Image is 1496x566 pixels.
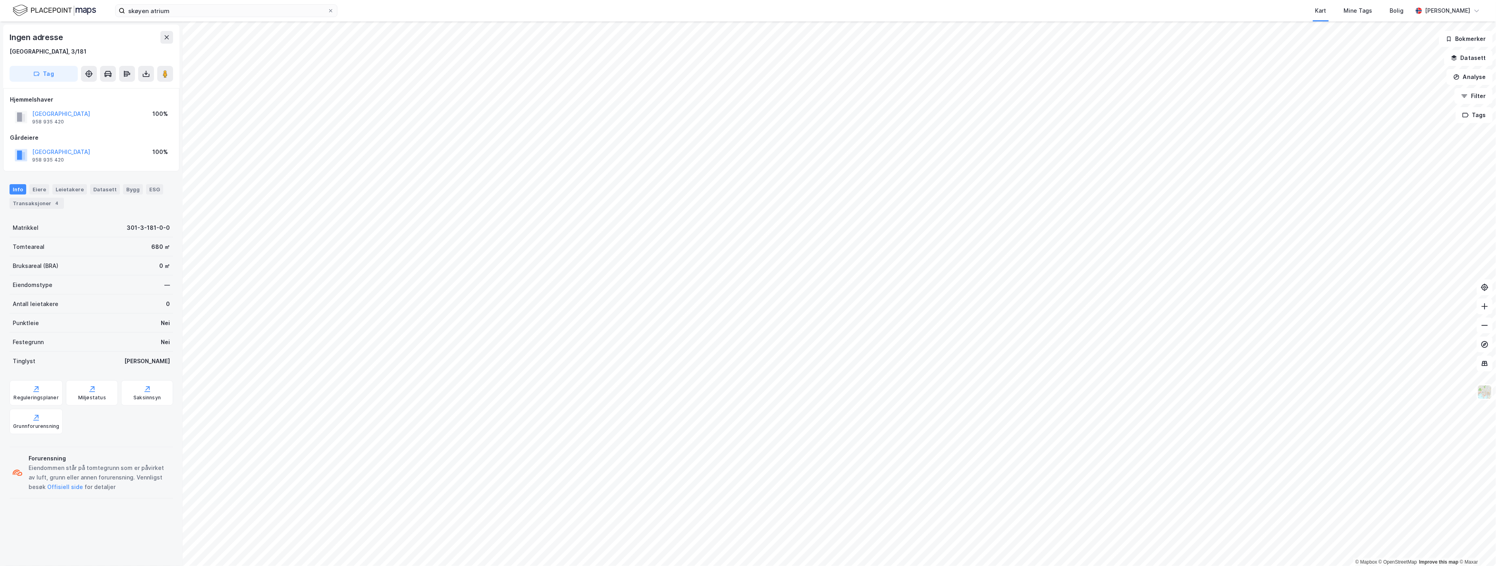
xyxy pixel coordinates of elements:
[13,299,58,309] div: Antall leietakere
[159,261,170,271] div: 0 ㎡
[10,184,26,194] div: Info
[1447,69,1493,85] button: Analyse
[152,109,168,119] div: 100%
[13,261,58,271] div: Bruksareal (BRA)
[13,337,44,347] div: Festegrunn
[1315,6,1326,15] div: Kart
[14,395,59,401] div: Reguleringsplaner
[166,299,170,309] div: 0
[1455,88,1493,104] button: Filter
[1425,6,1471,15] div: [PERSON_NAME]
[1444,50,1493,66] button: Datasett
[125,5,328,17] input: Søk på adresse, matrikkel, gårdeiere, leietakere eller personer
[123,184,143,194] div: Bygg
[10,47,87,56] div: [GEOGRAPHIC_DATA], 3/181
[146,184,163,194] div: ESG
[13,223,39,233] div: Matrikkel
[52,184,87,194] div: Leietakere
[1477,385,1492,400] img: Z
[1419,559,1459,565] a: Improve this map
[161,318,170,328] div: Nei
[151,242,170,252] div: 680 ㎡
[13,4,96,17] img: logo.f888ab2527a4732fd821a326f86c7f29.svg
[90,184,120,194] div: Datasett
[1344,6,1373,15] div: Mine Tags
[164,280,170,290] div: —
[10,198,64,209] div: Transaksjoner
[1456,107,1493,123] button: Tags
[10,133,173,142] div: Gårdeiere
[10,31,64,44] div: Ingen adresse
[29,463,170,492] div: Eiendommen står på tomtegrunn som er påvirket av luft, grunn eller annen forurensning. Vennligst ...
[29,184,49,194] div: Eiere
[13,280,52,290] div: Eiendomstype
[32,157,64,163] div: 958 935 420
[78,395,106,401] div: Miljøstatus
[152,147,168,157] div: 100%
[161,337,170,347] div: Nei
[32,119,64,125] div: 958 935 420
[1379,559,1417,565] a: OpenStreetMap
[124,356,170,366] div: [PERSON_NAME]
[1456,528,1496,566] div: Kontrollprogram for chat
[1456,528,1496,566] iframe: Chat Widget
[13,318,39,328] div: Punktleie
[10,95,173,104] div: Hjemmelshaver
[13,423,59,429] div: Grunnforurensning
[1355,559,1377,565] a: Mapbox
[1439,31,1493,47] button: Bokmerker
[29,454,170,463] div: Forurensning
[127,223,170,233] div: 301-3-181-0-0
[133,395,161,401] div: Saksinnsyn
[10,66,78,82] button: Tag
[53,199,61,207] div: 4
[13,242,44,252] div: Tomteareal
[1390,6,1404,15] div: Bolig
[13,356,35,366] div: Tinglyst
